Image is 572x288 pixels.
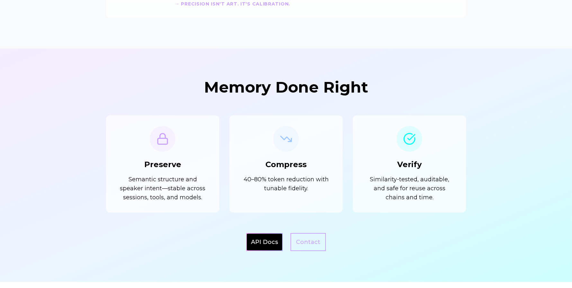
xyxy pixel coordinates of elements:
p: Semantic structure and speaker intent—stable across sessions, tools, and models. [117,175,209,202]
p: Similarity-tested, auditable, and safe for reuse across chains and time. [363,175,455,202]
h3: Compress [265,159,307,170]
a: API Docs [251,238,278,247]
h3: Preserve [144,159,181,170]
h2: Memory Done Right [106,79,466,95]
strong: → Precision isn't art. It's calibration. [175,1,290,7]
h3: Verify [397,159,422,170]
a: Contact [290,233,326,251]
p: 40–80% token reduction with tunable fidelity. [240,175,332,193]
